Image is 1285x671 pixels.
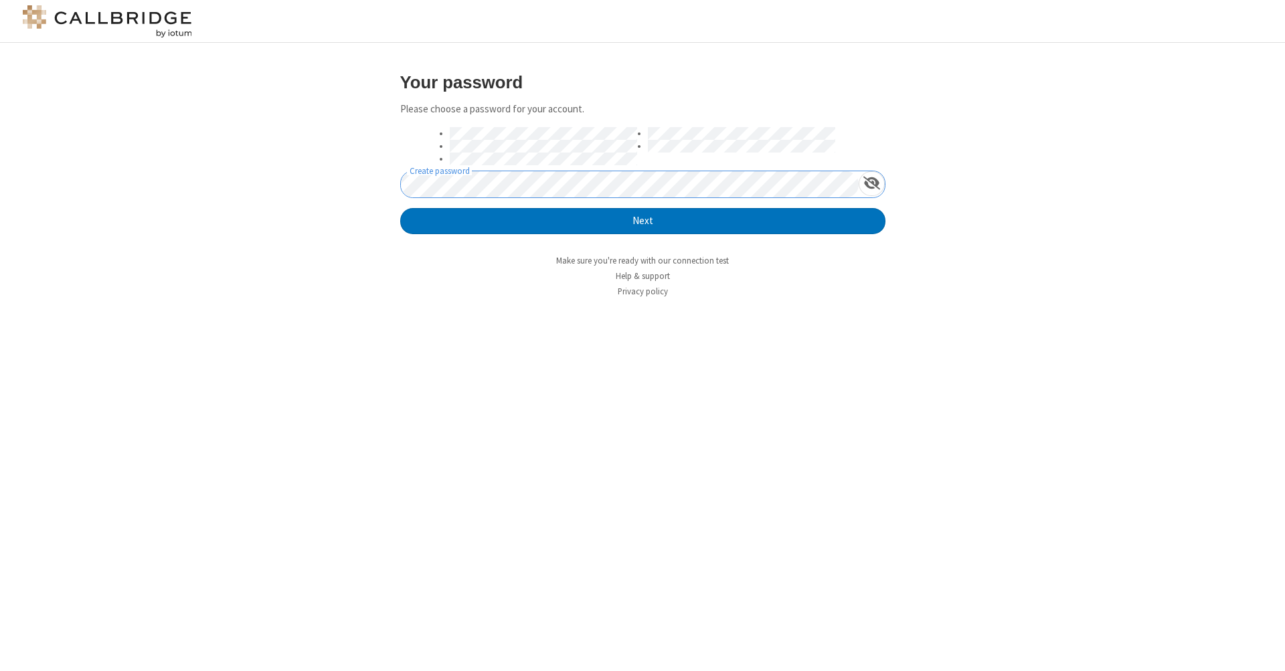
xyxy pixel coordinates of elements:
a: Help & support [616,270,670,282]
div: Show password [859,171,885,196]
a: Privacy policy [618,286,668,297]
a: Make sure you're ready with our connection test [556,255,729,266]
p: Please choose a password for your account. [400,102,885,117]
img: logo@2x.png [20,5,194,37]
h3: Your password [400,73,885,92]
input: Create password [401,171,859,197]
button: Next [400,208,885,235]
